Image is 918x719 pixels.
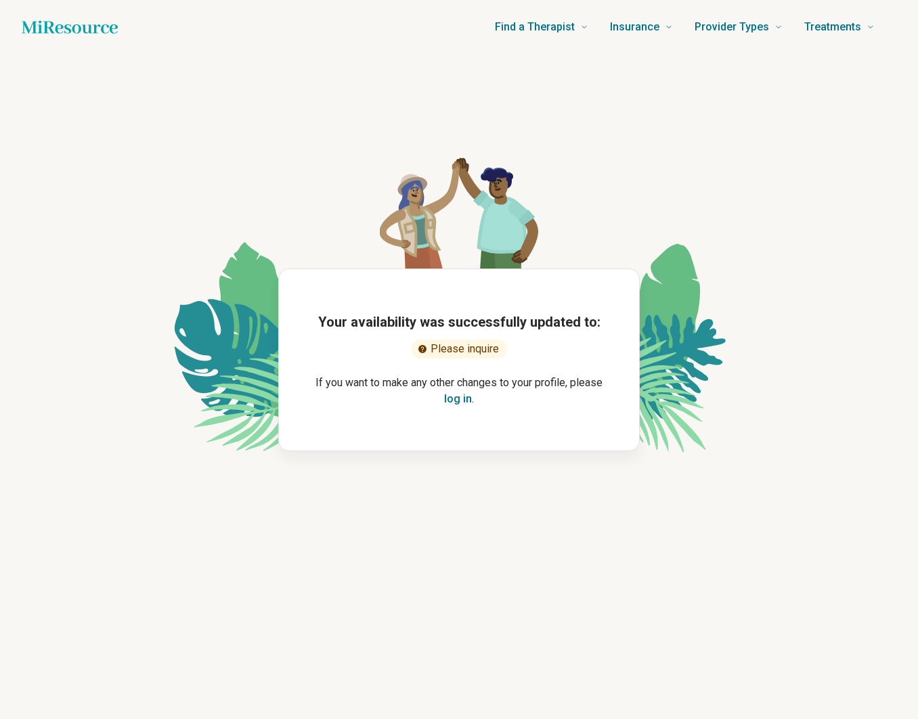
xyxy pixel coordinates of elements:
div: Please inquire [412,340,507,358]
span: Treatments [804,18,861,37]
button: log in [444,391,472,407]
h1: Your availability was successfully updated to: [318,312,600,331]
span: Insurance [610,18,659,37]
a: Home page [22,14,118,41]
span: Provider Types [695,18,769,37]
p: If you want to make any other changes to your profile, please . [301,375,617,407]
span: Find a Therapist [495,18,575,37]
